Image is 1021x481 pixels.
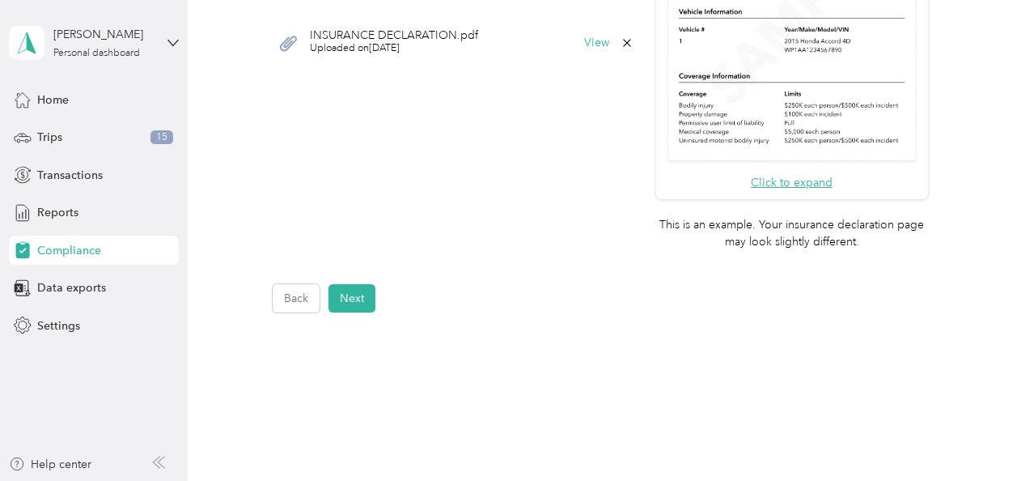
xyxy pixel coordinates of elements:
[584,37,609,49] button: View
[930,390,1021,481] iframe: Everlance-gr Chat Button Frame
[328,284,375,313] button: Next
[310,30,478,41] span: INSURANCE DECLARATION.pdf
[53,26,155,43] div: [PERSON_NAME]
[656,216,928,250] p: This is an example. Your insurance declaration page may look slightly different.
[751,174,832,191] button: Click to expand
[273,284,320,313] button: Back
[37,167,103,184] span: Transactions
[9,456,91,473] button: Help center
[53,49,140,58] div: Personal dashboard
[37,92,69,109] span: Home
[150,130,173,145] span: 15
[37,204,78,221] span: Reports
[310,41,478,56] span: Uploaded on [DATE]
[37,317,80,334] span: Settings
[37,279,106,296] span: Data exports
[37,129,62,146] span: Trips
[37,242,101,259] span: Compliance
